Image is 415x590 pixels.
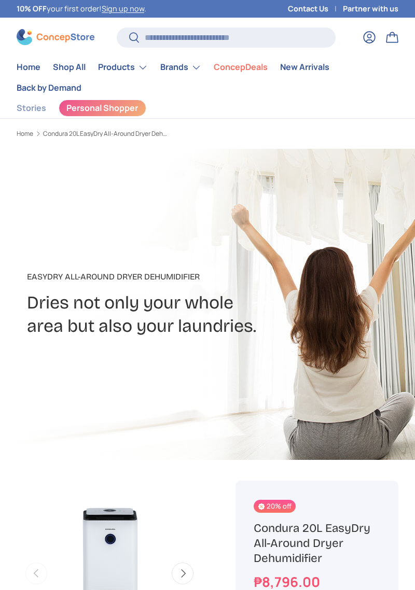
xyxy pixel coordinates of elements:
a: Home [17,57,40,77]
a: Shop All [53,57,86,77]
span: Personal Shopper [66,104,138,112]
a: Partner with us [343,3,398,15]
a: Personal Shopper [59,100,146,116]
summary: Brands [154,57,208,78]
a: Sign up now [102,4,144,13]
strong: 10% OFF [17,4,47,13]
a: Condura 20L EasyDry All-Around Dryer Dehumidifier [43,131,168,137]
a: Products [98,57,148,78]
nav: Secondary [17,98,398,118]
p: your first order! . [17,3,146,15]
a: Contact Us [288,3,343,15]
h1: Condura 20L EasyDry All-Around Dryer Dehumidifier [254,521,380,566]
a: ConcepDeals [214,57,268,77]
nav: Primary [17,57,398,98]
span: 20% off [254,500,296,513]
a: Brands [160,57,201,78]
img: ConcepStore [17,29,94,45]
a: New Arrivals [280,57,329,77]
a: Back by Demand [17,78,81,98]
h2: Dries not only your whole area but also your laundries. [27,291,388,338]
a: Stories [17,98,46,118]
a: Home [17,131,33,137]
p: EasyDry All-Around Dryer Dehumidifier [27,271,388,283]
summary: Products [92,57,154,78]
nav: Breadcrumbs [17,129,219,138]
